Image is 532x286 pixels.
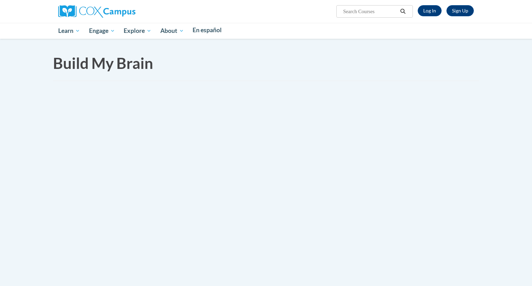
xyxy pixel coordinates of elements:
[400,9,406,14] i: 
[48,23,484,39] div: Main menu
[418,5,442,16] a: Log In
[160,27,184,35] span: About
[89,27,115,35] span: Engage
[343,7,398,16] input: Search Courses
[54,23,85,39] a: Learn
[58,8,135,14] a: Cox Campus
[188,23,227,37] a: En español
[58,5,135,18] img: Cox Campus
[119,23,156,39] a: Explore
[85,23,119,39] a: Engage
[193,26,222,34] span: En español
[53,54,153,72] span: Build My Brain
[446,5,474,16] a: Register
[156,23,188,39] a: About
[124,27,151,35] span: Explore
[58,27,80,35] span: Learn
[398,7,408,16] button: Search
